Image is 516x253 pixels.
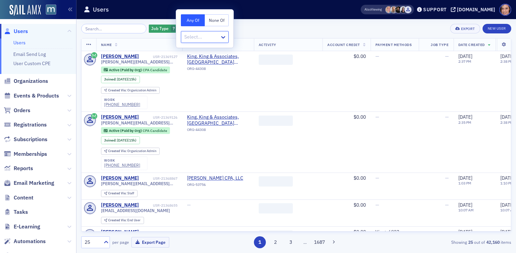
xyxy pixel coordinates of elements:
[101,42,112,47] span: Name
[4,223,40,230] a: E-Learning
[101,66,170,73] div: Active (Paid by Org): Active (Paid by Org): CPA Candidate
[108,219,141,222] div: End User
[445,114,449,120] span: —
[500,114,514,120] span: [DATE]
[14,165,33,172] span: Reports
[41,4,56,16] a: View Homepage
[4,238,46,245] a: Automations
[259,55,293,65] span: ‌
[109,68,143,72] span: Active (Paid by Org)
[93,5,109,14] h1: Users
[14,121,47,129] span: Registrations
[457,6,495,13] div: [DOMAIN_NAME]
[14,179,54,187] span: Email Marketing
[259,203,293,213] span: ‌
[81,24,146,33] input: Search…
[4,77,48,85] a: Organizations
[151,26,169,31] span: Job Type
[101,229,139,235] a: [PERSON_NAME]
[375,114,379,120] span: —
[390,6,397,13] span: Emily Trott
[404,6,412,13] span: Justin Chase
[101,114,139,120] a: [PERSON_NAME]
[458,53,472,59] span: [DATE]
[500,202,514,208] span: [DATE]
[450,24,480,33] button: Export
[4,107,30,114] a: Orders
[500,120,513,125] time: 2:38 PM
[14,136,47,143] span: Subscriptions
[108,149,127,153] span: Created Via :
[85,239,100,246] div: 25
[101,208,170,213] span: [EMAIL_ADDRESS][DOMAIN_NAME]
[500,181,513,185] time: 1:10 PM
[423,6,447,13] div: Support
[285,236,297,248] button: 3
[14,28,28,35] span: Users
[364,7,371,12] div: Also
[104,102,140,107] a: [PHONE_NUMBER]
[10,5,41,16] img: SailAMX
[108,88,127,92] span: Created Via :
[259,230,293,241] span: ‌
[458,202,472,208] span: [DATE]
[451,7,498,12] button: [DOMAIN_NAME]
[117,138,137,143] div: (15h)
[395,6,402,13] span: Lauren McDonough
[101,202,139,208] a: [PERSON_NAME]
[108,89,156,92] div: Organization Admin
[300,239,310,245] span: …
[4,179,54,187] a: Email Marketing
[327,42,360,47] span: Account Credit
[458,175,472,181] span: [DATE]
[14,194,33,202] span: Content
[4,136,47,143] a: Subscriptions
[458,42,485,47] span: Date Created
[364,7,382,12] span: Viewing
[140,203,177,208] div: USR-21368655
[117,138,128,143] span: [DATE]
[14,92,59,100] span: Events & Products
[104,77,117,81] span: Joined :
[354,202,366,208] span: $0.00
[140,55,177,59] div: USR-21369127
[458,59,471,64] time: 2:37 PM
[112,239,129,245] label: per page
[104,98,140,102] div: work
[13,60,51,66] a: User Custom CPE
[14,107,30,114] span: Orders
[101,181,177,186] span: [PERSON_NAME][EMAIL_ADDRESS][DOMAIN_NAME]
[13,51,46,57] a: Email Send Log
[108,149,156,153] div: Organization Admin
[4,208,28,216] a: Tasks
[143,128,167,133] span: CPA Candidate
[445,229,449,235] span: —
[101,87,160,94] div: Created Via: Organization Admin
[117,77,137,81] div: (15h)
[101,175,139,181] a: [PERSON_NAME]
[117,77,128,81] span: [DATE]
[500,175,514,181] span: [DATE]
[458,229,472,235] span: [DATE]
[101,217,144,224] div: Created Via: End User
[104,159,140,163] div: work
[500,229,514,235] span: [DATE]
[104,163,140,168] a: [PHONE_NUMBER]
[13,40,26,46] a: Users
[4,150,47,158] a: Memberships
[187,175,249,181] a: [PERSON_NAME] CPA, LLC
[101,120,177,125] span: [PERSON_NAME][EMAIL_ADDRESS][PERSON_NAME][DOMAIN_NAME]
[461,27,475,31] div: Export
[140,230,177,235] div: USR-21368511
[375,229,399,235] span: Visa : x6923
[14,223,40,230] span: E-Learning
[375,175,379,181] span: —
[104,68,167,72] a: Active (Paid by Org) CPA Candidate
[173,26,175,31] span: ?
[483,24,511,33] a: New User
[104,138,117,143] span: Joined :
[431,42,448,47] span: Job Type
